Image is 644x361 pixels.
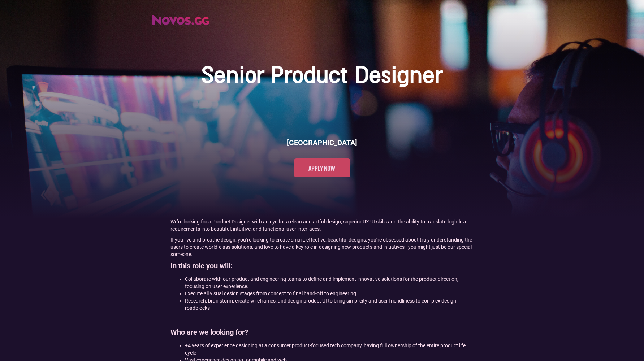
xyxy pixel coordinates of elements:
h1: Senior Product Designer [202,62,442,91]
a: Apply now [294,158,350,177]
strong: In this role you will: [170,261,233,270]
li: +4 years of experience designing at a consumer product-focused tech company, having full ownershi... [185,342,474,356]
strong: Who are we looking for? [170,328,248,336]
li: Research, brainstorm, create wireframes, and design product UI to bring simplicity and user frien... [185,297,474,312]
h6: [GEOGRAPHIC_DATA] [287,138,357,148]
p: If you live and breathe design, you’re looking to create smart, effective, beautiful designs, you... [170,236,474,258]
p: We’re looking for a Product Designer with an eye for a clean and artful design, superior UX UI sk... [170,218,474,232]
li: Execute all visual design stages from concept to final hand-off to engineering. [185,290,474,297]
li: Collaborate with our product and engineering teams to define and implement innovative solutions f... [185,275,474,290]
